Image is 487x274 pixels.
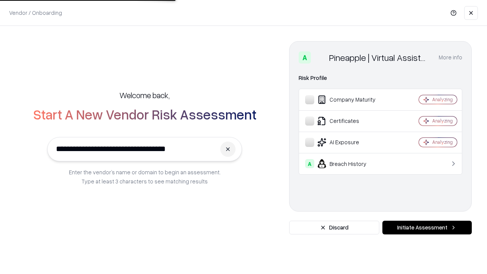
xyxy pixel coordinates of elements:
[299,51,311,64] div: A
[305,159,314,168] div: A
[119,90,170,100] h5: Welcome back,
[305,138,396,147] div: AI Exposure
[305,95,396,104] div: Company Maturity
[432,139,453,145] div: Analyzing
[33,107,256,122] h2: Start A New Vendor Risk Assessment
[329,51,430,64] div: Pineapple | Virtual Assistant Agency
[305,116,396,126] div: Certificates
[314,51,326,64] img: Pineapple | Virtual Assistant Agency
[432,118,453,124] div: Analyzing
[9,9,62,17] p: Vendor / Onboarding
[69,167,221,186] p: Enter the vendor’s name or domain to begin an assessment. Type at least 3 characters to see match...
[305,159,396,168] div: Breach History
[299,73,462,83] div: Risk Profile
[439,51,462,64] button: More info
[432,96,453,103] div: Analyzing
[382,221,472,234] button: Initiate Assessment
[289,221,379,234] button: Discard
